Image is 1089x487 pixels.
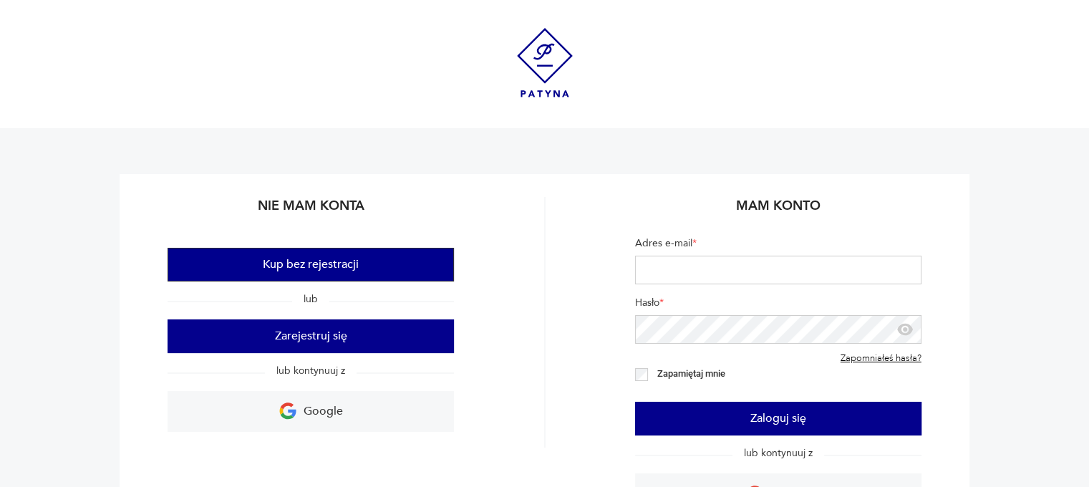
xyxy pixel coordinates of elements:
h2: Nie mam konta [168,197,454,225]
button: Kup bez rejestracji [168,248,454,281]
p: Google [304,400,343,423]
button: Zaloguj się [635,402,921,435]
button: Zarejestruj się [168,319,454,353]
span: lub kontynuuj z [732,446,824,460]
a: Zapomniałeś hasła? [841,353,921,365]
span: lub kontynuuj z [265,364,357,377]
label: Hasło [635,296,921,315]
label: Zapamiętaj mnie [657,368,725,379]
a: Google [168,391,454,432]
h2: Mam konto [635,197,921,225]
img: Patyna - sklep z meblami i dekoracjami vintage [517,28,573,97]
label: Adres e-mail [635,236,921,256]
img: Ikona Google [279,402,296,420]
span: lub [292,292,329,306]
